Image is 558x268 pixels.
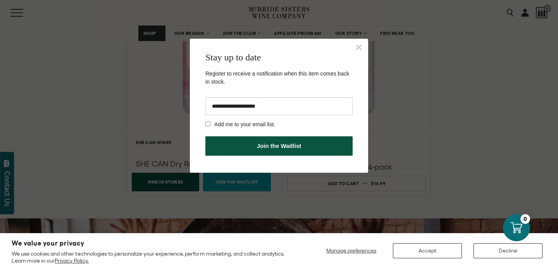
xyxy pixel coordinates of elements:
[393,243,462,258] button: Accept
[214,121,275,127] label: Add me to your email list.
[55,258,88,264] a: Privacy Policy.
[205,136,353,156] button: Join the Waitlist
[355,41,362,53] button: ×
[520,214,530,224] div: 0
[322,243,381,258] button: Manage preferences
[326,247,376,254] span: Manage preferences
[12,250,295,264] p: We use cookies and other technologies to personalize your experience, perform marketing, and coll...
[205,70,353,86] p: Register to receive a notification when this item comes back in stock.
[474,243,542,258] button: Decline
[205,50,353,64] h3: Stay up to date
[12,240,295,247] h2: We value your privacy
